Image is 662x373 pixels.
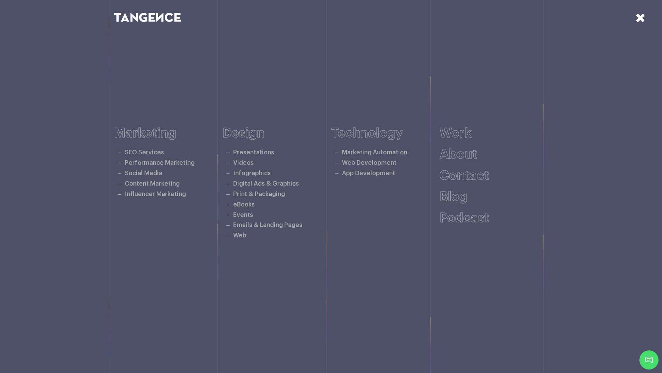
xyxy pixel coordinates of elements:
a: Print & Packaging [233,191,285,197]
a: SEO Services [125,149,164,155]
h6: Design [222,126,331,140]
a: Work [440,127,472,140]
span: Chat Widget [639,350,659,370]
a: Podcast [440,212,489,225]
a: Events [233,212,253,218]
a: Influencer Marketing [125,191,186,197]
a: Performance Marketing [125,160,195,166]
a: Emails & Landing Pages [233,222,302,228]
a: App Development [342,170,395,176]
a: Content Marketing [125,181,180,187]
h6: Technology [331,126,440,140]
a: Web [233,233,246,238]
h6: Marketing [114,126,223,140]
a: Blog [440,190,467,203]
a: Videos [233,160,254,166]
a: Digital Ads & Graphics [233,181,299,187]
a: Contact [440,169,489,182]
a: Marketing Automation [342,149,407,155]
a: eBooks [233,202,255,208]
a: Presentations [233,149,274,155]
a: Infographics [233,170,271,176]
a: About [440,148,477,161]
a: Web Development [342,160,397,166]
a: Social Media [125,170,162,176]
